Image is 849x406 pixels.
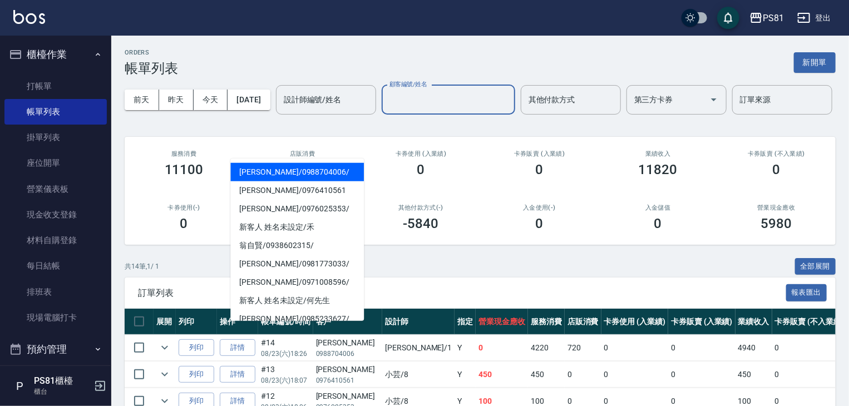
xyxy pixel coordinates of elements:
span: [PERSON_NAME] / 0976025353 / [230,200,364,218]
h5: PS81櫃檯 [34,375,91,387]
th: 展開 [154,309,176,335]
button: PS81 [745,7,788,29]
th: 服務消費 [528,309,565,335]
span: 新客人 姓名未設定 / 何先生 [230,291,364,310]
h3: -5840 [403,216,439,231]
p: 0988704006 [316,349,380,359]
a: 掛單列表 [4,125,107,150]
button: 今天 [194,90,228,110]
th: 營業現金應收 [476,309,528,335]
th: 指定 [455,309,476,335]
h2: 業績收入 [612,150,704,157]
td: 小芸 /8 [382,362,455,388]
a: 排班表 [4,279,107,305]
a: 新開單 [794,57,836,67]
button: save [717,7,739,29]
td: 450 [736,362,772,388]
div: [PERSON_NAME] [316,337,380,349]
div: [PERSON_NAME] [316,364,380,375]
th: 卡券販賣 (不入業績) [772,309,847,335]
h2: 卡券使用(-) [138,204,230,211]
a: 營業儀表板 [4,176,107,202]
h2: 入金使用(-) [493,204,585,211]
th: 帳單編號/時間 [258,309,313,335]
button: 報表匯出 [786,284,827,301]
h3: 5980 [761,216,792,231]
td: 4220 [528,335,565,361]
th: 業績收入 [736,309,772,335]
span: [PERSON_NAME] / 0976410561 [230,181,364,200]
th: 列印 [176,309,217,335]
td: #13 [258,362,313,388]
label: 顧客編號/姓名 [389,80,427,88]
a: 報表匯出 [786,287,827,298]
h2: 卡券使用 (入業績) [375,150,467,157]
a: 每日結帳 [4,253,107,279]
a: 詳情 [220,366,255,383]
span: [PERSON_NAME] / 0981773033 / [230,255,364,273]
td: 0 [565,362,601,388]
button: 櫃檯作業 [4,40,107,69]
td: 0 [601,335,669,361]
button: 列印 [179,339,214,357]
td: 450 [528,362,565,388]
span: 訂單列表 [138,288,786,299]
button: 新開單 [794,52,836,73]
h3: 0 [654,216,662,231]
td: 0 [772,362,847,388]
div: P [9,375,31,397]
h2: 店販消費 [256,150,348,157]
span: [PERSON_NAME] / 0971008596 / [230,273,364,291]
a: 詳情 [220,339,255,357]
p: 共 14 筆, 1 / 1 [125,261,159,271]
span: 翁自賢 / 0938602315 / [230,236,364,255]
button: [DATE] [228,90,270,110]
th: 操作 [217,309,258,335]
button: 前天 [125,90,159,110]
h2: ORDERS [125,49,178,56]
span: [PERSON_NAME] / 0985233627 / [230,310,364,328]
span: [PERSON_NAME] / 0988704006 / [230,163,364,181]
td: Y [455,362,476,388]
p: 08/23 (六) 18:26 [261,349,310,359]
button: 報表及分析 [4,364,107,393]
h3: 0 [417,162,425,177]
h3: 0 [536,216,544,231]
th: 設計師 [382,309,455,335]
img: Logo [13,10,45,24]
h2: 其他付款方式(-) [375,204,467,211]
h3: 0 [180,216,188,231]
button: 登出 [793,8,836,28]
button: 昨天 [159,90,194,110]
div: [PERSON_NAME] [316,390,380,402]
a: 材料自購登錄 [4,227,107,253]
td: 0 [772,335,847,361]
h3: 服務消費 [138,150,230,157]
h3: 0 [773,162,781,177]
h2: 卡券販賣 (入業績) [493,150,585,157]
p: 0976410561 [316,375,380,385]
td: 0 [476,335,528,361]
th: 客戶 [313,309,383,335]
h2: 卡券販賣 (不入業績) [730,150,822,157]
h2: 營業現金應收 [730,204,822,211]
div: PS81 [763,11,784,25]
h3: 0 [536,162,544,177]
a: 現場電腦打卡 [4,305,107,330]
td: [PERSON_NAME] /1 [382,335,455,361]
h3: 11100 [165,162,204,177]
button: 列印 [179,366,214,383]
td: 450 [476,362,528,388]
button: expand row [156,339,173,356]
span: 新客人 姓名未設定 / 禾 [230,218,364,236]
td: 0 [601,362,669,388]
th: 卡券使用 (入業績) [601,309,669,335]
a: 現金收支登錄 [4,202,107,227]
th: 卡券販賣 (入業績) [668,309,736,335]
p: 08/23 (六) 18:07 [261,375,310,385]
h3: 帳單列表 [125,61,178,76]
a: 打帳單 [4,73,107,99]
h2: 入金儲值 [612,204,704,211]
td: 0 [668,335,736,361]
p: 櫃台 [34,387,91,397]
